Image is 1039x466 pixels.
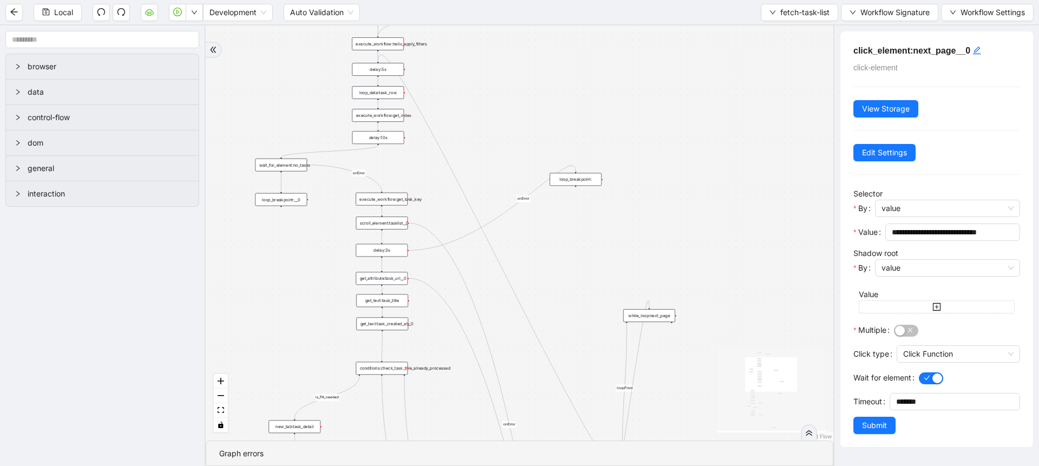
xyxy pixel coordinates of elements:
span: Workflow Signature [860,6,930,18]
label: Selector [853,189,883,198]
button: redo [113,4,130,21]
span: plus-circle [571,191,580,200]
span: data [28,86,190,98]
div: delay:5s [352,63,404,76]
span: undo [97,8,106,16]
span: play-circle [173,8,182,16]
span: cloud-server [145,8,154,16]
div: wait_for_element:no_tasks [255,159,307,172]
button: fit view [214,403,228,418]
div: loop_breakpoint:__0 [255,193,307,206]
div: loop_data:task_row [352,86,404,99]
span: Value [858,226,878,238]
g: Edge from delay:10s to wait_for_element:no_tasks [281,146,378,157]
div: execute_workflow:get_index [352,109,404,122]
h5: click_element:next_page__0 [853,44,1020,57]
button: play-circle [169,4,186,21]
span: plus-square [932,303,941,311]
div: control-flow [6,105,199,130]
g: Edge from get_attribute:task_url__0 to get_text:task_title [382,286,383,293]
div: execute_workflow:get_task_key [356,193,407,206]
button: undo [93,4,110,21]
span: click-element [853,63,898,72]
button: down [186,4,203,21]
span: control-flow [28,111,190,123]
span: interaction [28,188,190,200]
g: Edge from get_text:task_created_at__0 to conditions:check_task_title_already_processed [382,332,383,360]
span: down [191,9,198,16]
button: saveLocal [34,4,82,21]
span: value [882,260,1014,276]
span: right [15,89,21,95]
button: downWorkflow Signature [841,4,938,21]
div: while_loop:next_pageplus-circle [623,309,675,322]
span: By [858,202,867,214]
div: scroll_element:tasklist__0 [356,216,408,229]
div: execute_workflow:helix_apply_filters [352,37,404,50]
div: get_attribute:task_url__0 [356,272,408,285]
button: View Storage [853,100,918,117]
a: React Flow attribution [804,433,832,439]
div: dom [6,130,199,155]
div: get_text:task_created_at__0 [356,318,408,331]
span: View Storage [862,103,910,115]
span: right [15,191,21,197]
span: right [15,63,21,70]
span: plus-circle [277,211,285,220]
span: right [15,165,21,172]
span: double-right [209,46,217,54]
span: Timeout [853,396,882,408]
span: By [858,262,867,274]
div: delay:3s [356,244,408,257]
button: Edit Settings [853,144,916,161]
button: zoom out [214,389,228,403]
span: down [950,9,956,16]
span: general [28,162,190,174]
div: new_tab:task_detail [268,421,320,434]
button: arrow-left [5,4,23,21]
div: general [6,156,199,181]
g: Edge from conditions:check_task_title_already_processed to new_tab:task_detail [294,376,359,419]
div: conditions:check_task_title_already_processed [356,362,408,375]
g: Edge from delay:3s to loop_breakpoint: [409,166,576,250]
span: Development [209,4,266,21]
span: fetch-task-list [780,6,830,18]
span: browser [28,61,190,73]
span: double-right [805,429,813,437]
div: interaction [6,181,199,206]
span: Wait for element [853,372,911,384]
button: zoom in [214,374,228,389]
span: arrow-left [10,8,18,16]
button: cloud-server [141,4,158,21]
button: downfetch-task-list [761,4,838,21]
div: data [6,80,199,104]
div: get_text:task_title [356,294,408,307]
span: down [850,9,856,16]
span: edit [972,46,981,55]
button: plus-square [859,300,1015,313]
span: value [882,200,1014,216]
span: redo [117,8,126,16]
span: plus-circle [667,327,676,336]
label: Shadow root [853,248,898,258]
div: click to edit id [972,44,981,57]
div: Graph errors [219,448,820,460]
span: Click Function [903,346,1014,362]
span: right [15,114,21,121]
span: Multiple [858,324,886,336]
div: delay:10s [352,131,404,144]
div: while_loop:next_page [623,309,675,322]
div: loop_breakpoint: [550,173,602,186]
